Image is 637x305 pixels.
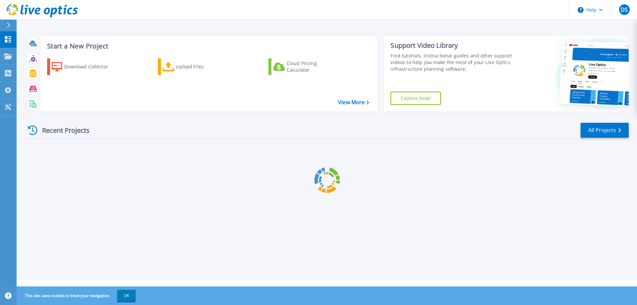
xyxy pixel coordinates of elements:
a: Download Collector [47,58,121,75]
button: OK [117,290,136,302]
a: View More [338,99,369,106]
div: Support Video Library [390,41,515,50]
a: Upload Files [158,58,232,75]
div: Upload Files [176,60,229,73]
h3: Start a New Project [47,42,369,50]
span: This site uses cookies to track your navigation. [18,290,136,302]
div: Recent Projects [26,122,99,138]
div: Find tutorials, instructional guides and other support videos to help you make the most of your L... [390,52,515,72]
a: Explore Now! [390,92,441,105]
a: Cloud Pricing Calculator [268,58,342,75]
div: Download Collector [64,60,117,73]
span: DS [621,7,628,12]
a: All Projects [581,123,629,138]
div: Cloud Pricing Calculator [287,60,340,73]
